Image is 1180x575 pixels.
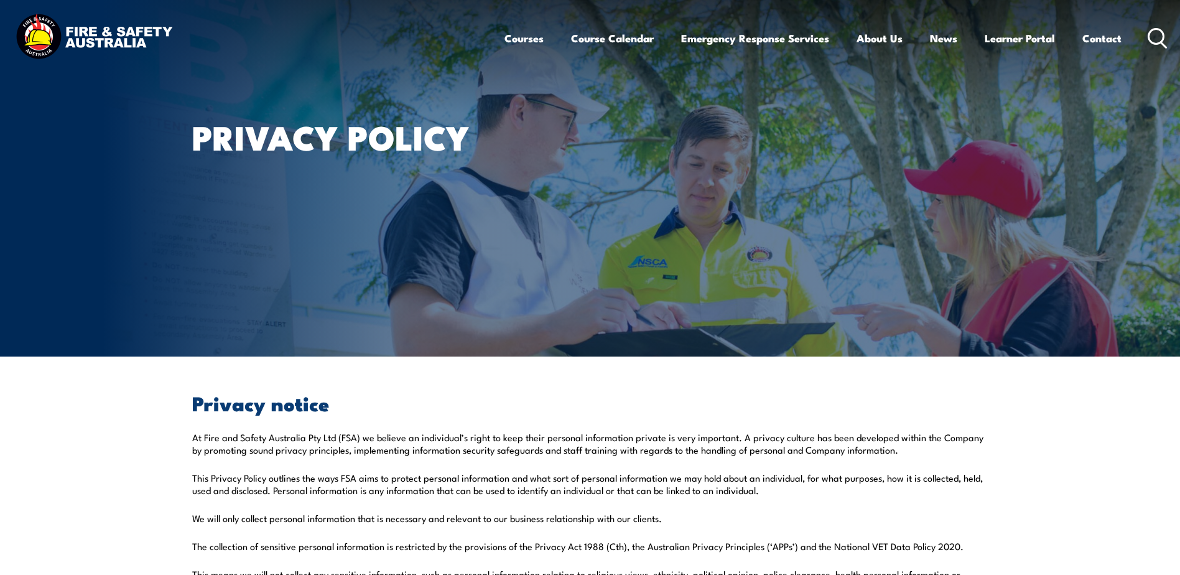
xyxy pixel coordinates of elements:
[681,22,829,55] a: Emergency Response Services
[192,512,988,525] p: We will only collect personal information that is necessary and relevant to our business relation...
[192,431,988,456] p: At Fire and Safety Australia Pty Ltd (FSA) we believe an individual’s right to keep their persona...
[571,22,654,55] a: Course Calendar
[857,22,903,55] a: About Us
[985,22,1055,55] a: Learner Portal
[192,472,988,497] p: This Privacy Policy outlines the ways FSA aims to protect personal information and what sort of p...
[1082,22,1122,55] a: Contact
[192,122,499,151] h1: Privacy Policy
[192,540,988,553] p: The collection of sensitive personal information is restricted by the provisions of the Privacy A...
[504,22,544,55] a: Courses
[930,22,957,55] a: News
[192,394,988,411] h2: Privacy notice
